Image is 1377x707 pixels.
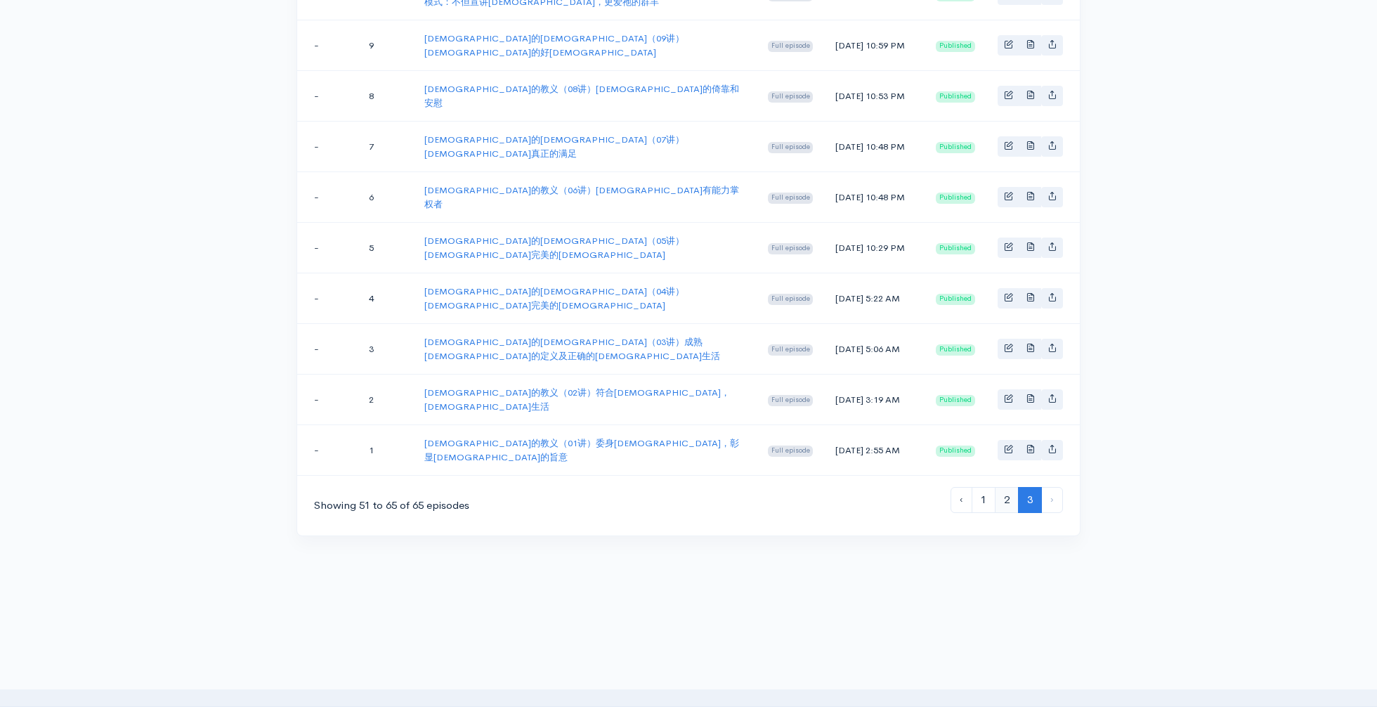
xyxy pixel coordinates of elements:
td: [DATE] 10:29 PM [824,223,925,273]
span: 3 [1018,487,1042,513]
td: 9 [358,20,414,71]
td: [DATE] 10:53 PM [824,71,925,122]
td: 7 [358,122,414,172]
td: - [297,324,358,375]
span: Full episode [768,395,814,406]
div: Basic example [998,136,1063,157]
a: [DEMOGRAPHIC_DATA]的[DEMOGRAPHIC_DATA]（07讲）[DEMOGRAPHIC_DATA]真正的满足 [424,134,684,160]
div: Basic example [998,288,1063,309]
a: 1 [972,487,996,513]
td: 1 [358,425,414,476]
span: Published [936,294,975,305]
span: Published [936,193,975,204]
td: - [297,71,358,122]
td: 2 [358,375,414,425]
span: Full episode [768,294,814,305]
span: Published [936,91,975,103]
a: [DEMOGRAPHIC_DATA]的教义（06讲）[DEMOGRAPHIC_DATA]有能力掌权者 [424,184,739,210]
td: [DATE] 10:48 PM [824,122,925,172]
span: Full episode [768,446,814,457]
a: [DEMOGRAPHIC_DATA]的教义（08讲）[DEMOGRAPHIC_DATA]的倚靠和安慰 [424,83,739,109]
a: [DEMOGRAPHIC_DATA]的[DEMOGRAPHIC_DATA]（03讲）成熟[DEMOGRAPHIC_DATA]的定义及正确的[DEMOGRAPHIC_DATA]生活 [424,336,720,362]
span: Published [936,446,975,457]
a: « Previous [951,487,972,513]
div: Basic example [998,440,1063,460]
div: Basic example [998,35,1063,56]
td: - [297,20,358,71]
span: Published [936,344,975,356]
div: Showing 51 to 65 of 65 episodes [314,498,469,514]
span: Full episode [768,193,814,204]
span: Published [936,395,975,406]
a: [DEMOGRAPHIC_DATA]的[DEMOGRAPHIC_DATA]（05讲）[DEMOGRAPHIC_DATA]完美的[DEMOGRAPHIC_DATA] [424,235,684,261]
td: - [297,122,358,172]
div: Basic example [998,238,1063,258]
div: Basic example [998,86,1063,106]
td: [DATE] 3:19 AM [824,375,925,425]
td: [DATE] 5:22 AM [824,273,925,324]
span: Full episode [768,41,814,52]
td: - [297,223,358,273]
a: [DEMOGRAPHIC_DATA]的[DEMOGRAPHIC_DATA]（09讲）[DEMOGRAPHIC_DATA]的好[DEMOGRAPHIC_DATA] [424,32,684,58]
a: 2 [995,487,1019,513]
td: [DATE] 10:48 PM [824,172,925,223]
td: - [297,273,358,324]
span: Published [936,142,975,153]
span: Published [936,41,975,52]
td: - [297,172,358,223]
td: - [297,375,358,425]
span: Published [936,243,975,254]
td: [DATE] 10:59 PM [824,20,925,71]
span: Full episode [768,243,814,254]
li: Next » [1042,487,1063,513]
td: 8 [358,71,414,122]
td: 4 [358,273,414,324]
td: 5 [358,223,414,273]
div: Basic example [998,389,1063,410]
div: Basic example [998,339,1063,359]
td: [DATE] 2:55 AM [824,425,925,476]
span: Full episode [768,91,814,103]
a: [DEMOGRAPHIC_DATA]的教义（02讲）符合[DEMOGRAPHIC_DATA]，[DEMOGRAPHIC_DATA]生活 [424,387,730,413]
td: 6 [358,172,414,223]
a: [DEMOGRAPHIC_DATA]的[DEMOGRAPHIC_DATA]（04讲）[DEMOGRAPHIC_DATA]完美的[DEMOGRAPHIC_DATA] [424,285,684,311]
span: Full episode [768,142,814,153]
div: Basic example [998,187,1063,207]
td: 3 [358,324,414,375]
span: Full episode [768,344,814,356]
td: [DATE] 5:06 AM [824,324,925,375]
td: - [297,425,358,476]
a: [DEMOGRAPHIC_DATA]的教义（01讲）委身[DEMOGRAPHIC_DATA]，彰显[DEMOGRAPHIC_DATA]的旨意 [424,437,739,463]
